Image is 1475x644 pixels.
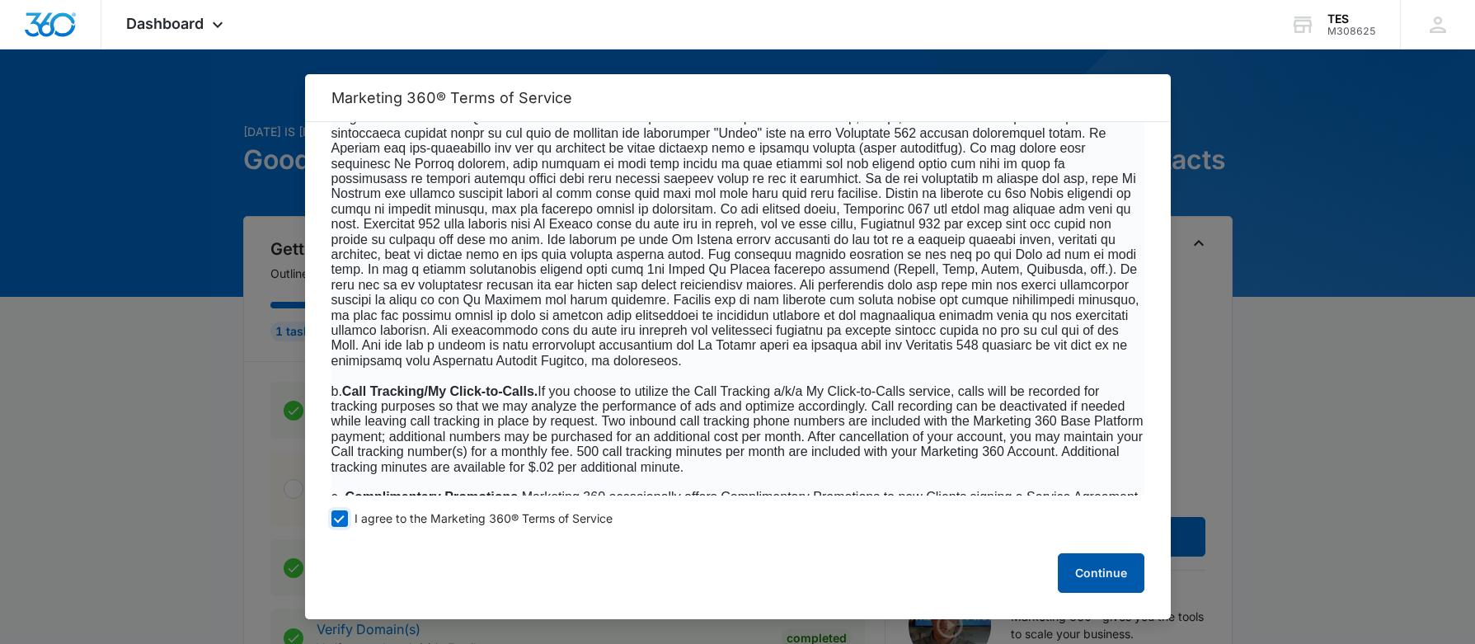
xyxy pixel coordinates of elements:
span: b. If you choose to utilize the Call Tracking a/k/a My Click-to-Calls service, calls will be reco... [331,384,1144,474]
span: Dashboard [126,15,204,32]
div: account id [1327,26,1376,37]
span: I agree to the Marketing 360® Terms of Service [355,511,613,527]
button: Continue [1058,553,1144,593]
h2: Marketing 360® Terms of Service [331,89,1144,106]
div: account name [1327,12,1376,26]
span: c Marketing 360 occasionally offers Complimentary Promotions to new Clients signing a Service Agr... [331,490,1139,595]
b: Call Tracking/My Click-to-Calls. [342,384,538,398]
b: . Complimentary Promotions. [338,490,522,504]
